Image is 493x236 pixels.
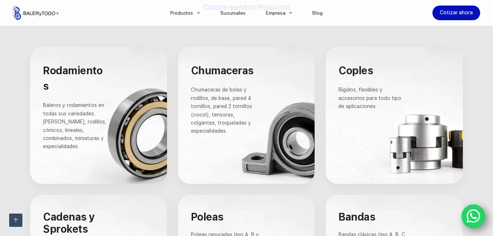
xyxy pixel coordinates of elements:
span: Coples [338,64,373,77]
span: Cadenas y Sprokets [43,211,97,236]
span: Rodamientos [43,64,102,92]
span: Chumaceras [191,64,254,77]
span: Bandas [338,211,375,223]
img: Balerytodo [13,6,59,20]
span: Chumaceras de bolas y rodillos, de base, pared 4 tornillos, pared 2 tornillos (cocol), tensoras, ... [191,87,254,134]
a: Ir arriba [9,214,22,227]
span: Baleros y rodamientos en todas sus variedades. [PERSON_NAME], rodillos, cónicos, lineales, combin... [43,102,108,149]
a: WhatsApp [461,204,486,229]
a: Cotizar ahora [432,6,480,20]
span: Rígidos, flexibles y accesorios para todo tipo de aplicaciones. [338,87,403,109]
span: Poleas [191,211,224,223]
